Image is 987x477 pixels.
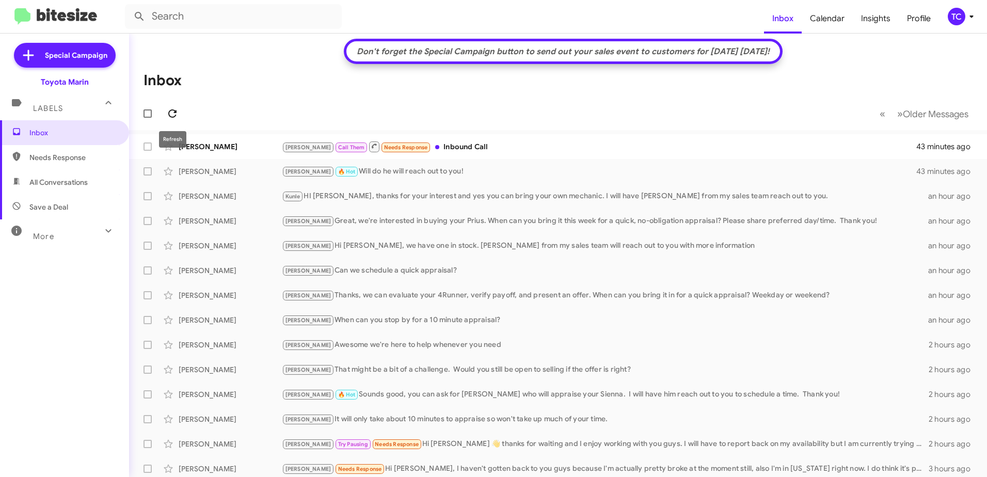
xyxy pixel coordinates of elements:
div: [PERSON_NAME] [179,166,282,177]
div: [PERSON_NAME] [179,191,282,201]
div: [PERSON_NAME] [179,241,282,251]
div: TC [948,8,965,25]
div: Don't forget the Special Campaign button to send out your sales event to customers for [DATE] [DA... [352,46,775,57]
div: 2 hours ago [929,364,979,375]
span: [PERSON_NAME] [285,441,331,448]
span: Call Them [338,144,365,151]
div: an hour ago [928,191,979,201]
div: Toyota Marin [41,77,89,87]
div: Sounds good, you can ask for [PERSON_NAME] who will appraise your Sienna. I will have him reach o... [282,389,929,401]
div: It will only take about 10 minutes to appraise so won't take up much of your time. [282,414,929,425]
span: [PERSON_NAME] [285,243,331,249]
div: 2 hours ago [929,414,979,424]
span: [PERSON_NAME] [285,342,331,348]
span: « [880,107,885,120]
span: Needs Response [29,152,117,163]
div: 43 minutes ago [917,166,979,177]
div: Hi [PERSON_NAME], we have one in stock. [PERSON_NAME] from my sales team will reach out to you wi... [282,240,928,252]
div: [PERSON_NAME] [179,315,282,325]
span: Needs Response [384,144,428,151]
span: [PERSON_NAME] [285,391,331,398]
button: Next [891,103,975,124]
div: 43 minutes ago [917,141,979,152]
div: Hi [PERSON_NAME] 👋 thanks for waiting and I enjoy working with you guys. I will have to report ba... [282,438,929,450]
span: [PERSON_NAME] [285,218,331,225]
span: Try Pausing [338,441,368,448]
span: Kunle [285,193,300,200]
input: Search [125,4,342,29]
div: 3 hours ago [929,464,979,474]
span: Older Messages [903,108,968,120]
div: [PERSON_NAME] [179,141,282,152]
div: Hi [PERSON_NAME], I haven't gotten back to you guys because I'm actually pretty broke at the mome... [282,463,929,475]
div: Will do he will reach out to you! [282,166,917,178]
div: When can you stop by for a 10 minute appraisal? [282,314,928,326]
div: an hour ago [928,241,979,251]
span: [PERSON_NAME] [285,144,331,151]
div: [PERSON_NAME] [179,464,282,474]
span: [PERSON_NAME] [285,466,331,472]
div: [PERSON_NAME] [179,216,282,226]
div: [PERSON_NAME] [179,290,282,300]
div: an hour ago [928,265,979,276]
div: HI [PERSON_NAME], thanks for your interest and yes you can bring your own mechanic. I will have [... [282,190,928,202]
nav: Page navigation example [874,103,975,124]
div: Refresh [159,131,186,148]
h1: Inbox [144,72,182,89]
span: [PERSON_NAME] [285,367,331,373]
a: Insights [853,4,899,34]
span: Inbox [29,128,117,138]
a: Calendar [802,4,853,34]
div: [PERSON_NAME] [179,439,282,449]
span: [PERSON_NAME] [285,317,331,324]
span: Save a Deal [29,202,68,212]
div: That might be a bit of a challenge. Would you still be open to selling if the offer is right? [282,364,929,376]
span: Special Campaign [45,50,107,60]
div: Inbound Call [282,140,917,153]
a: Special Campaign [14,43,116,68]
div: Awesome we're here to help whenever you need [282,339,929,351]
span: [PERSON_NAME] [285,416,331,423]
a: Inbox [764,4,802,34]
div: [PERSON_NAME] [179,414,282,424]
div: Great, we're interested in buying your Prius. When can you bring it this week for a quick, no-obl... [282,215,928,227]
span: Labels [33,104,63,113]
span: [PERSON_NAME] [285,292,331,299]
span: [PERSON_NAME] [285,168,331,175]
span: All Conversations [29,177,88,187]
span: Needs Response [375,441,419,448]
div: 2 hours ago [929,439,979,449]
div: 2 hours ago [929,340,979,350]
a: Profile [899,4,939,34]
div: [PERSON_NAME] [179,340,282,350]
div: [PERSON_NAME] [179,389,282,400]
span: More [33,232,54,241]
span: » [897,107,903,120]
span: 🔥 Hot [338,168,356,175]
div: [PERSON_NAME] [179,265,282,276]
div: Thanks, we can evaluate your 4Runner, verify payoff, and present an offer. When can you bring it ... [282,290,928,301]
div: Can we schedule a quick appraisal? [282,265,928,277]
button: TC [939,8,976,25]
span: 🔥 Hot [338,391,356,398]
span: [PERSON_NAME] [285,267,331,274]
div: an hour ago [928,290,979,300]
div: an hour ago [928,216,979,226]
div: [PERSON_NAME] [179,364,282,375]
span: Needs Response [338,466,382,472]
div: 2 hours ago [929,389,979,400]
button: Previous [873,103,892,124]
div: an hour ago [928,315,979,325]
